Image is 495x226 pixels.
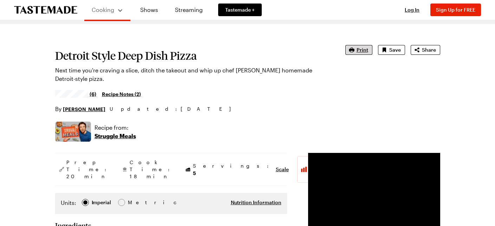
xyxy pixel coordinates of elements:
[128,199,143,206] span: Metric
[95,123,136,132] p: Recipe from:
[345,45,372,55] button: Print
[92,199,112,206] span: Imperial
[92,6,114,13] span: Cooking
[436,7,475,13] span: Sign Up for FREE
[218,4,262,16] a: Tastemade +
[91,3,123,17] button: Cooking
[411,45,440,55] button: Share
[225,6,255,13] span: Tastemade +
[378,45,405,55] button: Save recipe
[55,91,97,97] a: 4.65/5 stars from 6 reviews
[430,4,481,16] button: Sign Up for FREE
[55,122,91,142] img: Show where recipe is used
[398,6,426,13] button: Log In
[231,199,281,206] button: Nutrition Information
[14,6,77,14] a: To Tastemade Home Page
[55,49,326,62] h1: Detroit Style Deep Dish Pizza
[95,132,136,140] p: Struggle Meals
[55,66,326,83] p: Next time you're craving a slice, ditch the takeout and whip up chef [PERSON_NAME] homemade Detro...
[61,199,143,208] div: Imperial Metric
[193,169,196,176] span: 5
[90,90,96,97] span: (6)
[193,162,272,177] span: Servings:
[389,46,401,53] span: Save
[110,105,238,113] span: Updated : [DATE]
[95,123,136,140] a: Recipe from:Struggle Meals
[130,159,173,180] span: Cook Time: 18 min
[276,166,289,173] button: Scale
[66,159,110,180] span: Prep Time: 20 min
[357,46,368,53] span: Print
[92,199,111,206] div: Imperial
[405,7,419,13] span: Log In
[102,90,141,98] a: Recipe Notes (2)
[63,105,105,113] a: [PERSON_NAME]
[55,105,105,113] p: By
[422,46,436,53] span: Share
[61,199,76,207] label: Units:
